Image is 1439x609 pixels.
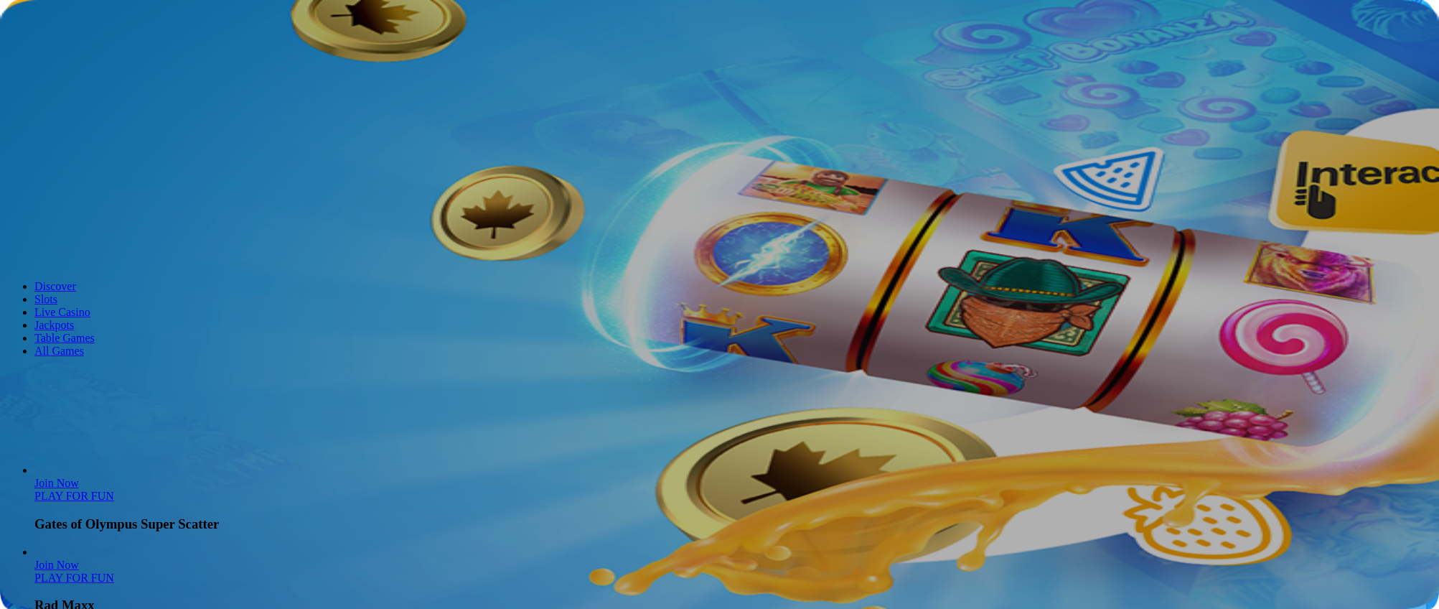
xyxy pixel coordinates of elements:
a: Live Casino [34,306,90,318]
a: Gates of Olympus Super Scatter [34,477,79,489]
a: Rad Maxx [34,572,114,584]
span: Join Now [34,559,79,571]
a: Slots [34,293,57,305]
a: All Games [34,345,84,357]
a: Gates of Olympus Super Scatter [34,490,114,502]
span: Join Now [34,477,79,489]
h3: Gates of Olympus Super Scatter [34,516,1433,532]
article: Gates of Olympus Super Scatter [34,464,1433,532]
a: Jackpots [34,319,74,331]
a: Rad Maxx [34,559,79,571]
nav: Lobby [6,256,1433,358]
header: Lobby [6,256,1433,384]
a: Table Games [34,332,95,344]
a: Discover [34,280,76,292]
